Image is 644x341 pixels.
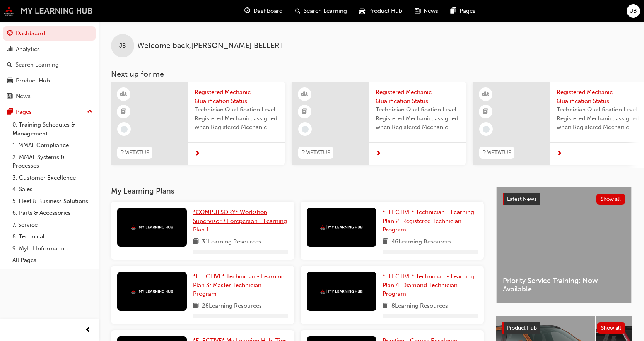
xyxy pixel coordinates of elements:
a: Analytics [3,42,96,57]
span: Welcome back , [PERSON_NAME] BELLERT [137,41,284,50]
img: mmal [320,225,363,230]
a: 4. Sales [9,183,96,195]
a: News [3,89,96,103]
span: *ELECTIVE* Technician - Learning Plan 3: Master Technician Program [193,273,285,297]
span: JB [119,41,126,50]
div: Search Learning [15,60,59,69]
span: book-icon [193,302,199,311]
a: 6. Parts & Accessories [9,207,96,219]
span: RMSTATUS [301,148,330,157]
span: Priority Service Training: Now Available! [503,276,625,294]
a: RMSTATUSRegistered Mechanic Qualification StatusTechnician Qualification Level: Registered Mechan... [111,82,285,165]
a: Latest NewsShow allPriority Service Training: Now Available! [496,187,632,303]
span: Dashboard [253,7,283,15]
span: booktick-icon [121,107,126,117]
span: learningResourceType_INSTRUCTOR_LED-icon [302,89,307,99]
span: book-icon [383,237,388,247]
a: 2. MMAL Systems & Processes [9,151,96,172]
span: learningResourceType_INSTRUCTOR_LED-icon [483,89,489,99]
span: learningRecordVerb_NONE-icon [483,126,490,133]
a: guage-iconDashboard [238,3,289,19]
a: news-iconNews [408,3,444,19]
a: *ELECTIVE* Technician - Learning Plan 4: Diamond Technician Program [383,272,478,298]
a: 0. Training Schedules & Management [9,119,96,139]
a: search-iconSearch Learning [289,3,353,19]
span: next-icon [376,151,381,158]
button: Pages [3,105,96,119]
span: car-icon [359,6,365,16]
a: Product Hub [3,74,96,88]
a: Product HubShow all [502,322,625,334]
span: Technician Qualification Level: Registered Mechanic, assigned when Registered Mechanic modules ha... [376,105,460,132]
span: Pages [460,7,475,15]
a: *ELECTIVE* Technician - Learning Plan 3: Master Technician Program [193,272,288,298]
div: News [16,92,31,101]
span: 31 Learning Resources [202,237,261,247]
span: book-icon [193,237,199,247]
a: Latest NewsShow all [503,193,625,206]
span: guage-icon [244,6,250,16]
span: 28 Learning Resources [202,302,262,311]
span: pages-icon [7,109,13,116]
div: Pages [16,108,32,117]
a: 7. Service [9,219,96,231]
span: pages-icon [451,6,456,16]
span: *ELECTIVE* Technician - Learning Plan 4: Diamond Technician Program [383,273,474,297]
a: 8. Technical [9,231,96,243]
a: 9. MyLH Information [9,243,96,255]
h3: Next up for me [99,70,644,79]
img: mmal [4,6,93,16]
h3: My Learning Plans [111,187,484,195]
span: news-icon [7,93,13,100]
span: booktick-icon [302,107,307,117]
span: Search Learning [304,7,347,15]
a: Search Learning [3,58,96,72]
span: RMSTATUS [120,148,149,157]
div: Analytics [16,45,40,54]
span: 46 Learning Resources [391,237,451,247]
span: Technician Qualification Level: Registered Mechanic, assigned when Registered Mechanic modules ha... [557,105,641,132]
span: JB [630,7,637,15]
span: search-icon [7,62,12,69]
span: booktick-icon [483,107,489,117]
span: News [424,7,438,15]
img: mmal [131,225,173,230]
img: mmal [320,289,363,294]
span: book-icon [383,302,388,311]
a: pages-iconPages [444,3,482,19]
span: guage-icon [7,30,13,37]
span: RMSTATUS [482,148,511,157]
a: All Pages [9,254,96,266]
span: Latest News [507,196,536,202]
a: *COMPULSORY* Workshop Supervisor / Foreperson - Learning Plan 1 [193,208,288,234]
span: prev-icon [85,326,91,335]
button: JB [627,4,640,18]
span: learningResourceType_INSTRUCTOR_LED-icon [121,89,126,99]
span: Technician Qualification Level: Registered Mechanic, assigned when Registered Mechanic modules ha... [195,105,279,132]
button: Show all [597,322,626,334]
span: *COMPULSORY* Workshop Supervisor / Foreperson - Learning Plan 1 [193,209,287,233]
div: Product Hub [16,76,50,85]
span: next-icon [195,151,200,158]
span: *ELECTIVE* Technician - Learning Plan 2: Registered Technician Program [383,209,474,233]
span: learningRecordVerb_NONE-icon [121,126,128,133]
span: Registered Mechanic Qualification Status [557,88,641,105]
a: 3. Customer Excellence [9,172,96,184]
span: Product Hub [368,7,402,15]
button: Show all [596,194,625,205]
a: car-iconProduct Hub [353,3,408,19]
a: 5. Fleet & Business Solutions [9,195,96,207]
span: chart-icon [7,46,13,53]
a: RMSTATUSRegistered Mechanic Qualification StatusTechnician Qualification Level: Registered Mechan... [292,82,466,165]
button: DashboardAnalyticsSearch LearningProduct HubNews [3,25,96,105]
img: mmal [131,289,173,294]
span: learningRecordVerb_NONE-icon [302,126,309,133]
span: Registered Mechanic Qualification Status [376,88,460,105]
span: Registered Mechanic Qualification Status [195,88,279,105]
span: next-icon [557,151,562,158]
a: *ELECTIVE* Technician - Learning Plan 2: Registered Technician Program [383,208,478,234]
span: search-icon [295,6,301,16]
span: up-icon [87,107,92,117]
